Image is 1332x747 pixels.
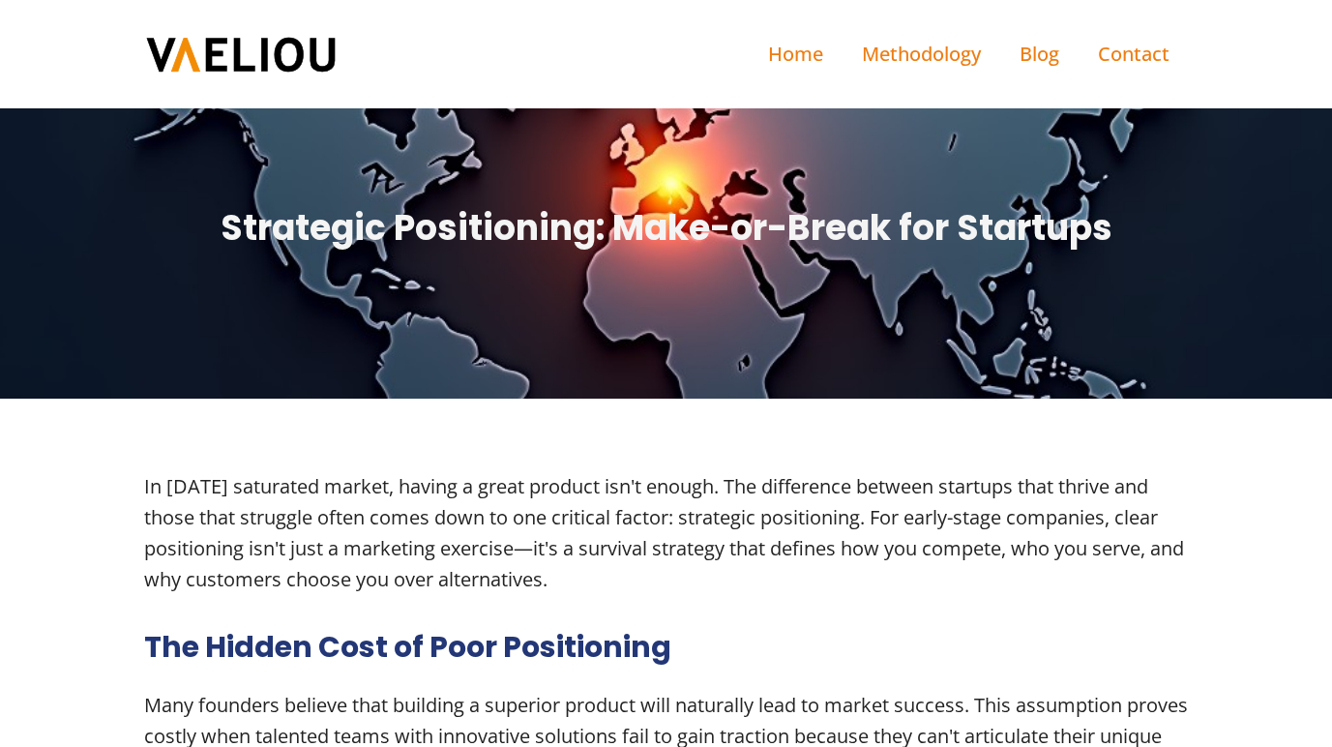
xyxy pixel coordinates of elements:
a: Methodology [843,19,1000,89]
h2: The Hidden Cost of Poor Positioning [144,624,671,671]
span: Strategic Positioning: Make-or-Break for Startups [221,200,1112,256]
a: Home [749,19,843,89]
a: Contact [1079,19,1189,89]
img: VAELIOU - boost your performance [144,35,338,75]
a: Blog [1000,19,1079,89]
div: In [DATE] saturated market, having a great product isn't enough. The difference between startups ... [144,471,1189,595]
